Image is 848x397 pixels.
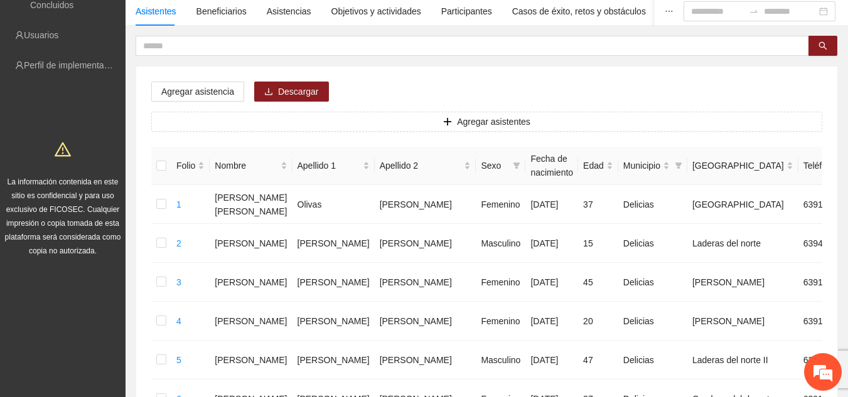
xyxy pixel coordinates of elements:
[206,6,236,36] div: Minimizar ventana de chat en vivo
[525,224,578,263] td: [DATE]
[176,159,195,172] span: Folio
[375,224,476,263] td: [PERSON_NAME]
[749,6,759,16] span: swap-right
[818,41,827,51] span: search
[375,341,476,379] td: [PERSON_NAME]
[749,6,759,16] span: to
[672,156,685,175] span: filter
[525,341,578,379] td: [DATE]
[618,185,687,224] td: Delicias
[578,341,618,379] td: 47
[476,185,525,224] td: Femenino
[380,159,462,172] span: Apellido 2
[808,36,837,56] button: search
[687,302,798,341] td: [PERSON_NAME]
[375,302,476,341] td: [PERSON_NAME]
[171,147,210,185] th: Folio
[578,263,618,302] td: 45
[151,82,244,102] button: Agregar asistencia
[618,224,687,263] td: Delicias
[578,185,618,224] td: 37
[293,185,375,224] td: Olivas
[525,263,578,302] td: [DATE]
[210,185,292,224] td: [PERSON_NAME] [PERSON_NAME]
[196,4,247,18] div: Beneficiarios
[476,224,525,263] td: Masculino
[293,341,375,379] td: [PERSON_NAME]
[24,30,58,40] a: Usuarios
[151,112,822,132] button: plusAgregar asistentes
[687,263,798,302] td: [PERSON_NAME]
[618,341,687,379] td: Delicias
[264,87,273,97] span: download
[481,159,508,172] span: Sexo
[618,147,687,185] th: Municipio
[176,277,181,287] a: 3
[293,263,375,302] td: [PERSON_NAME]
[6,264,239,308] textarea: Escriba su mensaje y pulse “Intro”
[476,341,525,379] td: Masculino
[375,263,476,302] td: [PERSON_NAME]
[210,302,292,341] td: [PERSON_NAME]
[512,4,646,18] div: Casos de éxito, retos y obstáculos
[73,128,173,255] span: Estamos en línea.
[476,302,525,341] td: Femenino
[254,82,329,102] button: downloadDescargar
[136,4,176,18] div: Asistentes
[443,117,452,127] span: plus
[65,64,211,80] div: Chatee con nosotros ahora
[210,263,292,302] td: [PERSON_NAME]
[293,302,375,341] td: [PERSON_NAME]
[210,341,292,379] td: [PERSON_NAME]
[476,263,525,302] td: Femenino
[375,185,476,224] td: [PERSON_NAME]
[441,4,492,18] div: Participantes
[618,302,687,341] td: Delicias
[278,85,319,98] span: Descargar
[210,224,292,263] td: [PERSON_NAME]
[692,159,784,172] span: [GEOGRAPHIC_DATA]
[525,147,578,185] th: Fecha de nacimiento
[55,141,71,157] span: warning
[161,85,234,98] span: Agregar asistencia
[510,156,523,175] span: filter
[665,7,674,16] span: ellipsis
[176,355,181,365] a: 5
[687,185,798,224] td: [GEOGRAPHIC_DATA]
[675,162,682,169] span: filter
[623,159,660,172] span: Municipio
[331,4,421,18] div: Objetivos y actividades
[457,115,530,129] span: Agregar asistentes
[24,60,122,70] a: Perfil de implementadora
[298,159,360,172] span: Apellido 1
[578,302,618,341] td: 20
[176,199,181,209] a: 1
[176,316,181,326] a: 4
[525,302,578,341] td: [DATE]
[687,147,798,185] th: Colonia
[176,238,181,248] a: 2
[5,177,121,255] span: La información contenida en este sitio es confidencial y para uso exclusivo de FICOSEC. Cualquier...
[210,147,292,185] th: Nombre
[687,341,798,379] td: Laderas del norte II
[687,224,798,263] td: Laderas del norte
[215,159,277,172] span: Nombre
[578,147,618,185] th: Edad
[293,224,375,263] td: [PERSON_NAME]
[618,263,687,302] td: Delicias
[525,185,578,224] td: [DATE]
[513,162,520,169] span: filter
[375,147,476,185] th: Apellido 2
[267,4,311,18] div: Asistencias
[578,224,618,263] td: 15
[293,147,375,185] th: Apellido 1
[583,159,604,172] span: Edad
